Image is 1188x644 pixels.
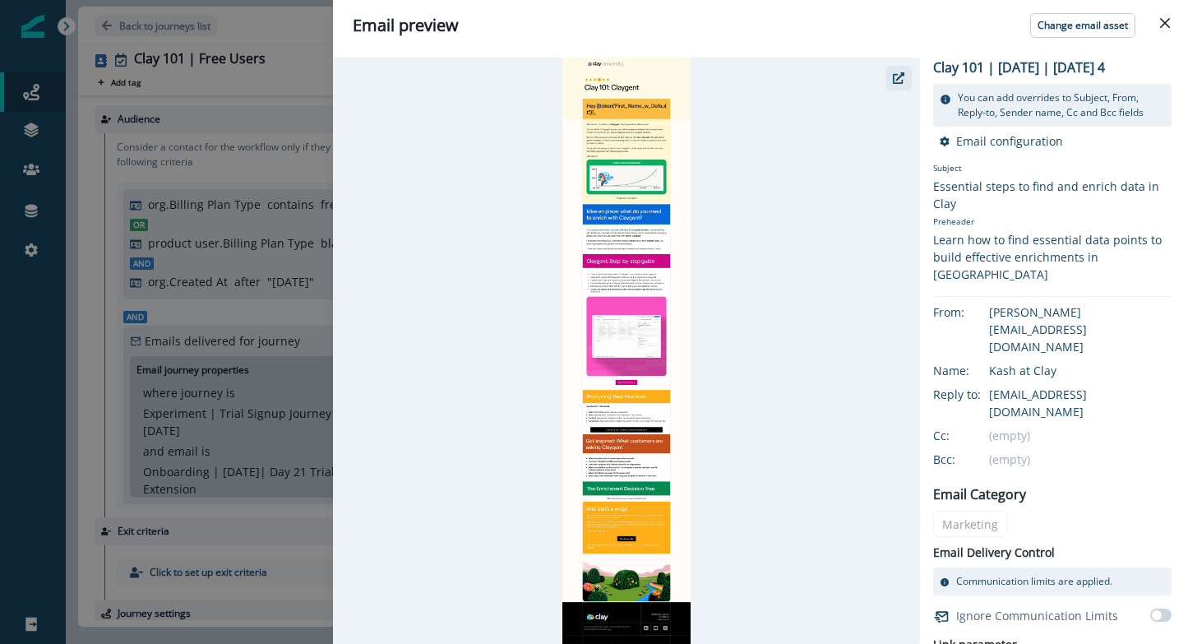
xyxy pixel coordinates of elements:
[1030,13,1135,38] button: Change email asset
[933,58,1105,77] p: Clay 101 | [DATE] | [DATE] 4
[933,451,1015,468] div: Bcc:
[933,362,1015,379] div: Name:
[1152,10,1178,36] button: Close
[989,362,1172,379] div: Kash at Clay
[989,427,1172,444] div: (empty)
[933,162,1172,178] p: Subject
[353,13,1168,38] div: Email preview
[956,133,1063,149] p: Email configuration
[958,90,1165,120] p: You can add overrides to Subject, From, Reply-to, Sender name, Cc and Bcc fields
[956,574,1112,589] p: Communication limits are applied.
[1038,20,1128,31] p: Change email asset
[933,212,1172,231] p: Preheader
[933,303,1015,321] div: From:
[933,386,1015,403] div: Reply to:
[989,386,1172,420] div: [EMAIL_ADDRESS][DOMAIN_NAME]
[989,451,1172,468] div: (empty)
[956,607,1118,624] p: Ignore Communication Limits
[933,178,1172,212] div: Essential steps to find and enrich data in Clay
[940,133,1063,149] button: Email configuration
[562,58,690,644] img: email asset unavailable
[989,303,1172,355] div: [PERSON_NAME][EMAIL_ADDRESS][DOMAIN_NAME]
[933,427,1015,444] div: Cc:
[933,484,1026,504] p: Email Category
[933,231,1172,283] div: Learn how to find essential data points to build effective enrichments in [GEOGRAPHIC_DATA]
[933,544,1055,561] p: Email Delivery Control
